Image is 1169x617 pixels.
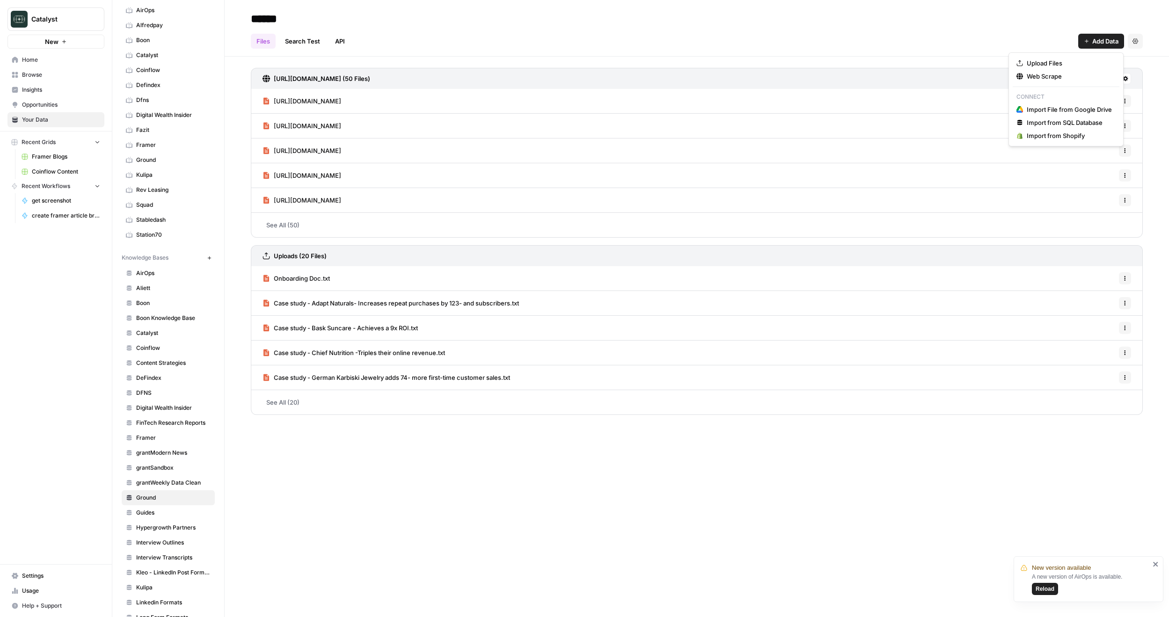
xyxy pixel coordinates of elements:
a: Interview Transcripts [122,550,215,565]
a: Framer Blogs [17,149,104,164]
span: create framer article briefs [32,211,100,220]
a: Boon [122,33,215,48]
span: Catalyst [31,15,88,24]
span: grantSandbox [136,464,211,472]
a: Files [251,34,276,49]
span: Defindex [136,81,211,89]
a: Framer [122,138,215,152]
div: Add Data [1008,52,1124,146]
a: Station70 [122,227,215,242]
span: [URL][DOMAIN_NAME] [274,171,341,180]
span: Hypergrowth Partners [136,523,211,532]
a: Case study - Bask Suncare - Achieves a 9x ROI.txt [263,316,418,340]
span: Interview Outlines [136,538,211,547]
a: Alfredpay [122,18,215,33]
span: [URL][DOMAIN_NAME] [274,121,341,131]
span: Ground [136,156,211,164]
a: Boon Knowledge Base [122,311,215,326]
a: Catalyst [122,48,215,63]
a: Content Strategies [122,356,215,370]
span: Interview Transcripts [136,553,211,562]
span: Recent Workflows [22,182,70,190]
a: Case study - Chief Nutrition -Triples their online revenue.txt [263,341,445,365]
span: [URL][DOMAIN_NAME] [274,196,341,205]
a: Uploads (20 Files) [263,246,327,266]
a: get screenshot [17,193,104,208]
a: Ground [122,490,215,505]
a: FinTech Research Reports [122,415,215,430]
button: Add Data [1078,34,1124,49]
span: Catalyst [136,51,211,59]
span: Recent Grids [22,138,56,146]
div: A new version of AirOps is available. [1032,573,1150,595]
span: Coinflow [136,344,211,352]
a: Catalyst [122,326,215,341]
a: Fazit [122,123,215,138]
a: Onboarding Doc.txt [263,266,330,290]
a: [URL][DOMAIN_NAME] [263,89,341,113]
span: Framer [136,434,211,442]
a: Hypergrowth Partners [122,520,215,535]
span: Help + Support [22,602,100,610]
a: Coinflow [122,341,215,356]
a: Browse [7,67,104,82]
span: Case study - Bask Suncare - Achieves a 9x ROI.txt [274,323,418,333]
a: Boon [122,296,215,311]
button: Workspace: Catalyst [7,7,104,31]
a: Your Data [7,112,104,127]
span: Your Data [22,116,100,124]
a: Coinflow Content [17,164,104,179]
span: Content Strategies [136,359,211,367]
a: [URL][DOMAIN_NAME] (50 Files) [263,68,370,89]
span: Kulipa [136,171,211,179]
span: Digital Wealth Insider [136,404,211,412]
span: Opportunities [22,101,100,109]
span: grantModern News [136,449,211,457]
span: Catalyst [136,329,211,337]
span: Stabledash [136,216,211,224]
span: Import from Shopify [1027,131,1112,140]
span: Onboarding Doc.txt [274,274,330,283]
a: Search Test [279,34,326,49]
span: AirOps [136,269,211,277]
span: Import from SQL Database [1027,118,1112,127]
a: See All (50) [251,213,1143,237]
span: Framer Blogs [32,152,100,161]
span: [URL][DOMAIN_NAME] [274,96,341,106]
a: Framer [122,430,215,445]
span: DFNS [136,389,211,397]
a: Settings [7,568,104,583]
a: Digital Wealth Insider [122,400,215,415]
span: Alfredpay [136,21,211,29]
span: Linkedin Formats [136,598,211,607]
a: [URL][DOMAIN_NAME] [263,188,341,212]
span: Coinflow [136,66,211,74]
span: Dfns [136,96,211,104]
a: Digital Wealth Insider [122,108,215,123]
a: Opportunities [7,97,104,112]
span: Boon [136,299,211,307]
a: API [329,34,351,49]
a: Aliett [122,281,215,296]
span: Settings [22,572,100,580]
a: DFNS [122,385,215,400]
span: Case study - German Karbiski Jewelry adds 74- more first-time customer sales.txt [274,373,510,382]
a: Stabledash [122,212,215,227]
a: Kulipa [122,580,215,595]
span: Digital Wealth Insider [136,111,211,119]
a: Linkedin Formats [122,595,215,610]
span: Boon Knowledge Base [136,314,211,322]
a: create framer article briefs [17,208,104,223]
span: Browse [22,71,100,79]
a: Dfns [122,93,215,108]
span: Guides [136,508,211,517]
span: Boon [136,36,211,44]
a: AirOps [122,3,215,18]
a: Interview Outlines [122,535,215,550]
button: New [7,35,104,49]
a: Rev Leasing [122,182,215,197]
a: AirOps [122,266,215,281]
span: Add Data [1092,36,1118,46]
a: grantWeekly Data Clean [122,475,215,490]
span: Coinflow Content [32,167,100,176]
